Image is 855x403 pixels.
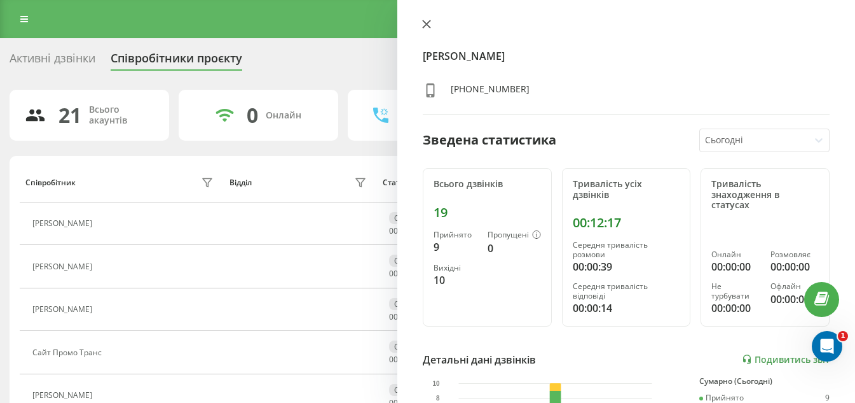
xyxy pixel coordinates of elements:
div: Сайт Промо Транс [32,348,105,357]
span: 00 [389,225,398,236]
div: : : [389,355,420,364]
div: Офлайн [389,255,430,267]
span: 00 [389,311,398,322]
div: [PERSON_NAME] [32,391,95,400]
iframe: Intercom live chat [812,331,842,362]
div: Відділ [229,178,252,187]
div: 00:00:14 [573,300,680,316]
div: Співробітники проєкту [111,52,242,71]
div: Пропущені [488,230,541,241]
div: Онлайн [266,110,301,121]
div: 21 [58,103,81,127]
div: Вихідні [434,264,477,272]
div: Зведена статистика [423,131,556,150]
div: Прийнято [699,393,744,402]
div: : : [389,269,420,278]
div: 0 [488,241,541,256]
div: Співробітник [25,178,76,187]
div: Тривалість усіх дзвінків [573,179,680,201]
div: 00:00:00 [711,300,760,316]
div: 9 [825,393,830,402]
div: [PERSON_NAME] [32,305,95,314]
div: 9 [434,239,477,255]
div: 19 [434,205,541,220]
div: Всього дзвінків [434,179,541,190]
div: [PERSON_NAME] [32,219,95,228]
div: 0 [247,103,258,127]
div: Офлайн [770,282,819,291]
div: 00:00:39 [573,259,680,274]
text: 8 [436,395,440,402]
text: 10 [432,380,440,387]
h4: [PERSON_NAME] [423,48,830,64]
div: Онлайн [711,250,760,259]
span: 1 [838,331,848,341]
div: Статус [383,178,407,187]
div: Офлайн [389,384,430,396]
div: Офлайн [389,298,430,310]
div: 00:00:00 [770,292,819,307]
div: Офлайн [389,212,430,224]
div: Не турбувати [711,282,760,300]
div: Розмовляє [770,250,819,259]
span: 00 [389,268,398,279]
div: Офлайн [389,341,430,353]
div: Середня тривалість розмови [573,241,680,259]
div: [PHONE_NUMBER] [451,83,530,101]
div: 00:00:00 [711,259,760,274]
div: Сумарно (Сьогодні) [699,377,830,386]
div: Прийнято [434,230,477,239]
div: [PERSON_NAME] [32,262,95,271]
div: Тривалість знаходження в статусах [711,179,819,211]
div: 00:00:00 [770,259,819,274]
div: Всього акаунтів [89,104,154,126]
div: Середня тривалість відповіді [573,282,680,300]
a: Подивитись звіт [742,354,830,365]
div: Детальні дані дзвінків [423,352,536,367]
div: : : [389,227,420,236]
div: Активні дзвінки [10,52,95,71]
div: : : [389,313,420,322]
div: 10 [434,272,477,288]
span: 00 [389,354,398,365]
div: 00:12:17 [573,215,680,230]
